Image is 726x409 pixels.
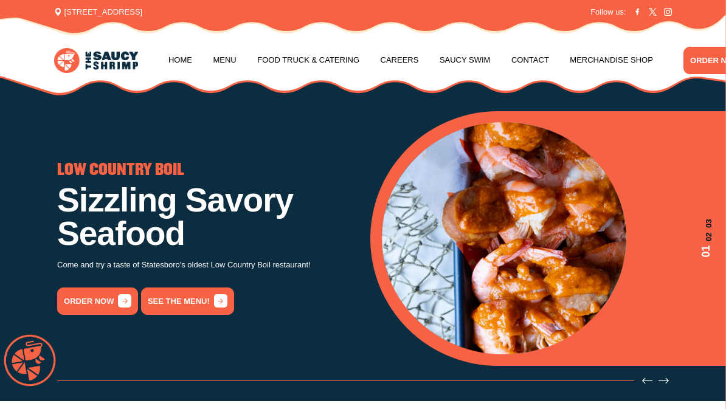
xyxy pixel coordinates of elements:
[381,37,419,83] a: Careers
[511,37,549,83] a: Contact
[54,48,138,74] img: logo
[382,122,714,354] div: 1 / 3
[698,232,714,241] span: 02
[590,6,626,18] span: Follow us:
[257,37,359,83] a: Food Truck & Catering
[698,219,714,228] span: 03
[213,37,236,83] a: Menu
[382,122,626,354] img: Banner Image
[642,376,652,386] button: Previous slide
[141,287,234,315] a: See the menu!
[54,6,142,18] span: [STREET_ADDRESS]
[659,376,669,386] button: Next slide
[570,37,653,83] a: Merchandise Shop
[57,162,356,315] div: 3 / 3
[168,37,192,83] a: Home
[57,287,138,315] a: order now
[440,37,491,83] a: Saucy Swim
[698,246,714,258] span: 01
[57,258,356,272] p: Come and try a taste of Statesboro's oldest Low Country Boil restaurant!
[57,162,184,177] span: LOW COUNTRY BOIL
[57,184,356,250] h1: Sizzling Savory Seafood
